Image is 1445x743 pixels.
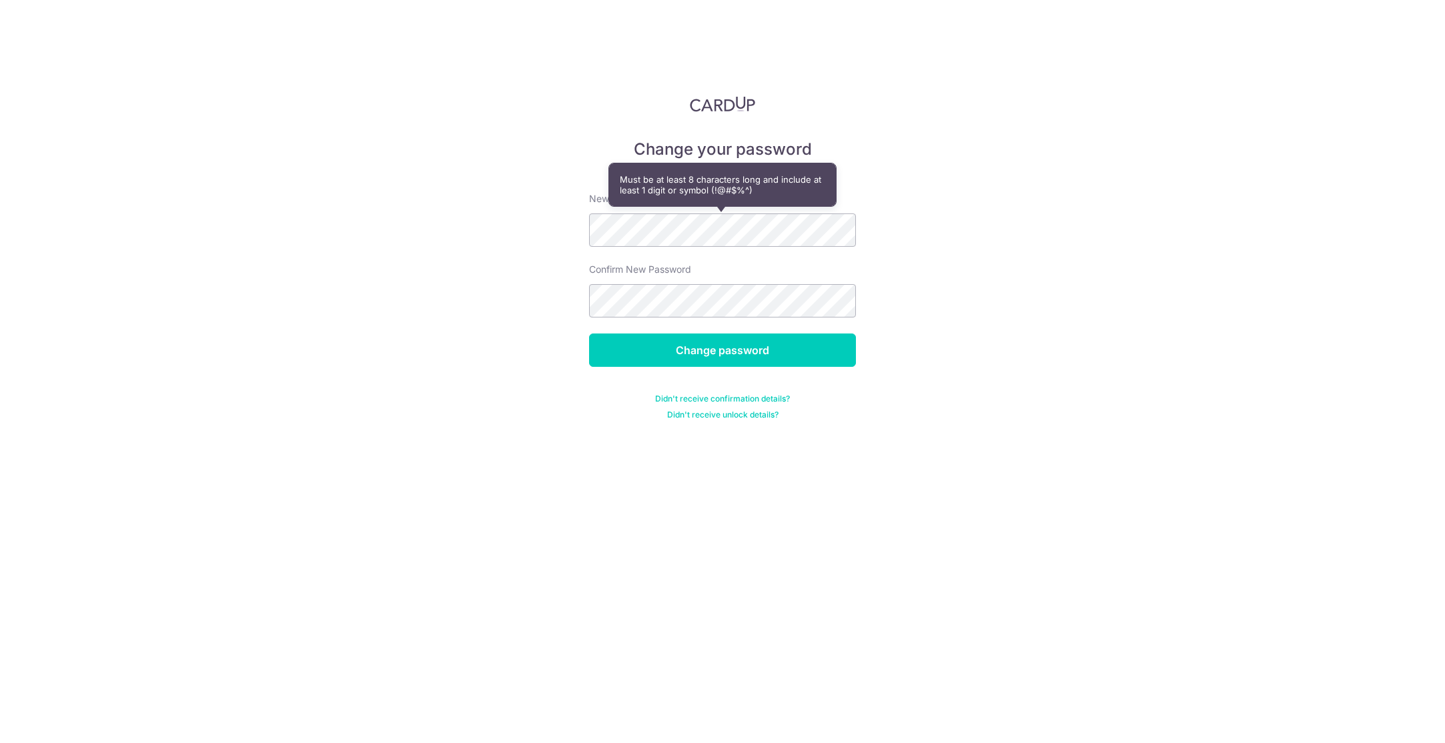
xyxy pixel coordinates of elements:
[589,139,856,160] h5: Change your password
[655,394,790,404] a: Didn't receive confirmation details?
[589,192,654,205] label: New password
[589,263,691,276] label: Confirm New Password
[589,333,856,367] input: Change password
[690,96,755,112] img: CardUp Logo
[667,410,779,420] a: Didn't receive unlock details?
[609,163,836,206] div: Must be at least 8 characters long and include at least 1 digit or symbol (!@#$%^)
